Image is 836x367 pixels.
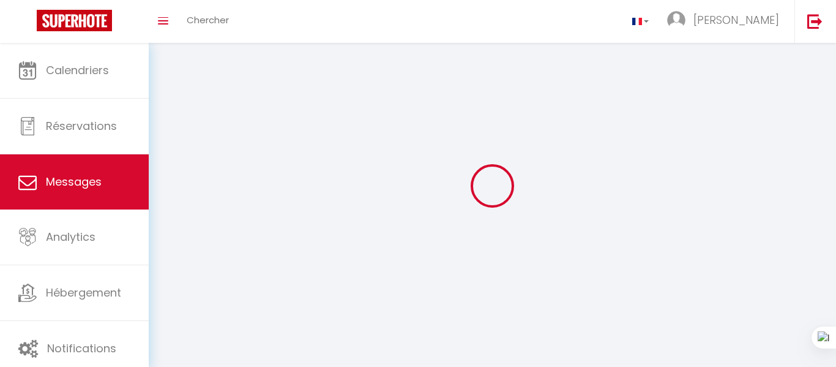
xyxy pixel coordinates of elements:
img: Super Booking [37,10,112,31]
span: Notifications [47,341,116,356]
span: [PERSON_NAME] [693,12,779,28]
span: Calendriers [46,62,109,78]
span: Réservations [46,118,117,134]
img: ... [667,11,685,29]
span: Chercher [187,13,229,26]
img: logout [807,13,823,29]
span: Messages [46,174,102,189]
span: Analytics [46,229,95,244]
span: Hébergement [46,285,121,300]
